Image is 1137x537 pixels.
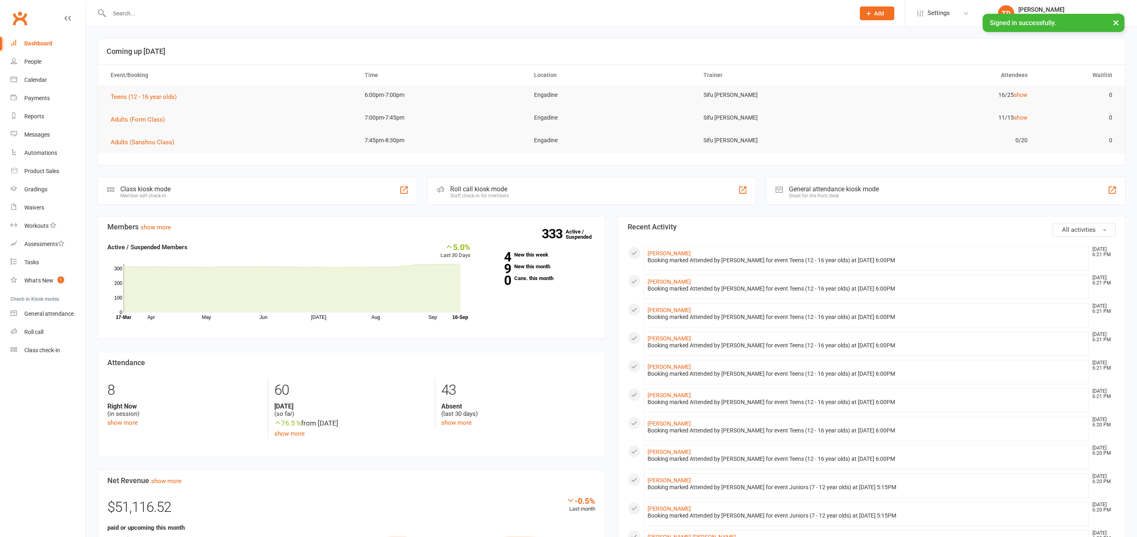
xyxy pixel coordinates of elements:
[107,244,188,251] strong: Active / Suspended Members
[357,86,527,105] td: 6:00pm-7:00pm
[928,4,950,22] span: Settings
[151,477,182,485] a: show more
[648,285,1085,292] div: Booking marked Attended by [PERSON_NAME] for event Teens (12 - 16 year olds) at [DATE] 6:00PM
[24,95,50,101] div: Payments
[789,193,879,199] div: Great for the front desk
[441,419,472,426] a: show more
[648,449,691,455] a: [PERSON_NAME]
[483,252,596,257] a: 4New this week
[648,250,691,257] a: [PERSON_NAME]
[24,40,52,47] div: Dashboard
[648,512,1085,519] div: Booking marked Attended by [PERSON_NAME] for event Juniors (7 - 12 year olds) at [DATE] 5:15PM
[527,65,696,86] th: Location
[107,8,849,19] input: Search...
[24,310,74,317] div: General attendance
[990,19,1056,27] span: Signed in successfully.
[357,131,527,150] td: 7:45pm-8:30pm
[107,223,595,231] h3: Members
[1088,502,1115,513] time: [DATE] 6:20 PM
[24,259,39,265] div: Tasks
[24,277,53,284] div: What's New
[441,378,595,402] div: 43
[274,378,428,402] div: 60
[1053,223,1116,237] button: All activities
[1014,92,1028,98] a: show
[111,92,182,102] button: Teens (12 - 16 year olds)
[357,65,527,86] th: Time
[1088,332,1115,342] time: [DATE] 6:21 PM
[440,242,470,251] div: 5.0%
[866,131,1035,150] td: 0/20
[648,278,691,285] a: [PERSON_NAME]
[483,276,596,281] a: 0Canx. this month
[111,115,171,124] button: Adults (Form Class)
[1088,445,1115,456] time: [DATE] 6:20 PM
[450,193,509,199] div: Staff check-in for members
[11,305,85,323] a: General attendance kiosk mode
[1014,114,1028,121] a: show
[24,204,44,211] div: Waivers
[274,402,428,418] div: (so far)
[24,168,59,174] div: Product Sales
[11,89,85,107] a: Payments
[107,496,595,523] div: $51,116.52
[1062,226,1096,233] span: All activities
[1088,304,1115,314] time: [DATE] 6:21 PM
[696,65,866,86] th: Trainer
[696,86,866,105] td: Sifu [PERSON_NAME]
[11,107,85,126] a: Reports
[648,456,1085,462] div: Booking marked Attended by [PERSON_NAME] for event Teens (12 - 16 year olds) at [DATE] 6:00PM
[648,392,691,398] a: [PERSON_NAME]
[24,223,49,229] div: Workouts
[866,108,1035,127] td: 11/15
[274,402,428,410] strong: [DATE]
[648,364,691,370] a: [PERSON_NAME]
[11,144,85,162] a: Automations
[648,342,1085,349] div: Booking marked Attended by [PERSON_NAME] for event Teens (12 - 16 year olds) at [DATE] 6:00PM
[483,274,511,287] strong: 0
[111,137,180,147] button: Adults (Sanshou Class)
[648,505,691,512] a: [PERSON_NAME]
[24,58,41,65] div: People
[1109,14,1123,31] button: ×
[998,5,1014,21] div: TD
[11,53,85,71] a: People
[1088,417,1115,428] time: [DATE] 6:20 PM
[648,427,1085,434] div: Booking marked Attended by [PERSON_NAME] for event Teens (12 - 16 year olds) at [DATE] 6:00PM
[648,314,1085,321] div: Booking marked Attended by [PERSON_NAME] for event Teens (12 - 16 year olds) at [DATE] 6:00PM
[483,263,511,275] strong: 9
[111,116,165,123] span: Adults (Form Class)
[696,131,866,150] td: Sifu [PERSON_NAME]
[107,477,595,485] h3: Net Revenue
[120,185,171,193] div: Class kiosk mode
[24,77,47,83] div: Calendar
[24,241,64,247] div: Assessments
[111,93,177,101] span: Teens (12 - 16 year olds)
[1088,389,1115,399] time: [DATE] 6:21 PM
[107,524,185,531] strong: paid or upcoming this month
[11,126,85,144] a: Messages
[648,370,1085,377] div: Booking marked Attended by [PERSON_NAME] for event Teens (12 - 16 year olds) at [DATE] 6:00PM
[1018,13,1114,21] div: Head Academy Kung Fu South Pty Ltd
[1035,108,1120,127] td: 0
[107,402,262,418] div: (in session)
[789,185,879,193] div: General attendance kiosk mode
[11,341,85,359] a: Class kiosk mode
[10,8,30,28] a: Clubworx
[11,34,85,53] a: Dashboard
[648,484,1085,491] div: Booking marked Attended by [PERSON_NAME] for event Juniors (7 - 12 year olds) at [DATE] 5:15PM
[441,402,595,418] div: (last 30 days)
[483,264,596,269] a: 9New this month
[11,162,85,180] a: Product Sales
[11,180,85,199] a: Gradings
[1018,6,1114,13] div: [PERSON_NAME]
[866,65,1035,86] th: Attendees
[11,71,85,89] a: Calendar
[11,272,85,290] a: What's New1
[11,235,85,253] a: Assessments
[24,347,60,353] div: Class check-in
[274,419,301,427] span: 76.5 %
[628,223,1116,231] h3: Recent Activity
[24,150,57,156] div: Automations
[648,399,1085,406] div: Booking marked Attended by [PERSON_NAME] for event Teens (12 - 16 year olds) at [DATE] 6:00PM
